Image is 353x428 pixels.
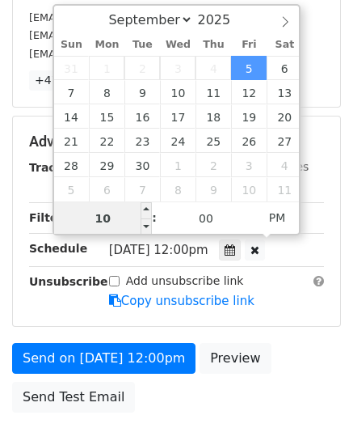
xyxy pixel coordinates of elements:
[272,350,353,428] iframe: Chat Widget
[12,343,195,374] a: Send on [DATE] 12:00pm
[89,40,124,50] span: Mon
[160,153,195,177] span: October 1, 2025
[200,343,271,374] a: Preview
[231,104,267,129] span: September 19, 2025
[89,80,124,104] span: September 8, 2025
[267,80,302,104] span: September 13, 2025
[193,12,251,28] input: Year
[29,242,87,255] strong: Schedule
[195,40,231,50] span: Thu
[267,56,302,80] span: September 6, 2025
[29,11,209,23] small: [EMAIL_ADDRESS][DOMAIN_NAME]
[89,177,124,201] span: October 6, 2025
[157,202,255,235] input: Minute
[89,153,124,177] span: September 29, 2025
[231,80,267,104] span: September 12, 2025
[124,104,160,129] span: September 16, 2025
[54,202,153,235] input: Hour
[124,80,160,104] span: September 9, 2025
[160,129,195,153] span: September 24, 2025
[29,70,97,91] a: +47 more
[267,129,302,153] span: September 27, 2025
[124,177,160,201] span: October 7, 2025
[231,177,267,201] span: October 10, 2025
[267,104,302,129] span: September 20, 2025
[195,80,231,104] span: September 11, 2025
[29,133,324,150] h5: Advanced
[54,104,90,129] span: September 14, 2025
[124,129,160,153] span: September 23, 2025
[124,153,160,177] span: September 30, 2025
[231,56,267,80] span: September 5, 2025
[54,56,90,80] span: August 31, 2025
[54,40,90,50] span: Sun
[160,80,195,104] span: September 10, 2025
[12,382,135,413] a: Send Test Email
[29,48,209,60] small: [EMAIL_ADDRESS][DOMAIN_NAME]
[109,243,208,257] span: [DATE] 12:00pm
[231,40,267,50] span: Fri
[267,177,302,201] span: October 11, 2025
[89,56,124,80] span: September 1, 2025
[89,129,124,153] span: September 22, 2025
[29,29,209,41] small: [EMAIL_ADDRESS][DOMAIN_NAME]
[231,129,267,153] span: September 26, 2025
[195,177,231,201] span: October 9, 2025
[195,56,231,80] span: September 4, 2025
[89,104,124,129] span: September 15, 2025
[160,40,195,50] span: Wed
[160,104,195,129] span: September 17, 2025
[255,201,300,234] span: Click to toggle
[152,201,157,234] span: :
[126,273,244,290] label: Add unsubscribe link
[124,40,160,50] span: Tue
[29,211,70,224] strong: Filters
[54,129,90,153] span: September 21, 2025
[29,161,83,174] strong: Tracking
[54,177,90,201] span: October 5, 2025
[109,294,254,308] a: Copy unsubscribe link
[160,177,195,201] span: October 8, 2025
[195,153,231,177] span: October 2, 2025
[54,153,90,177] span: September 28, 2025
[267,40,302,50] span: Sat
[231,153,267,177] span: October 3, 2025
[195,129,231,153] span: September 25, 2025
[54,80,90,104] span: September 7, 2025
[124,56,160,80] span: September 2, 2025
[267,153,302,177] span: October 4, 2025
[29,275,108,288] strong: Unsubscribe
[195,104,231,129] span: September 18, 2025
[160,56,195,80] span: September 3, 2025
